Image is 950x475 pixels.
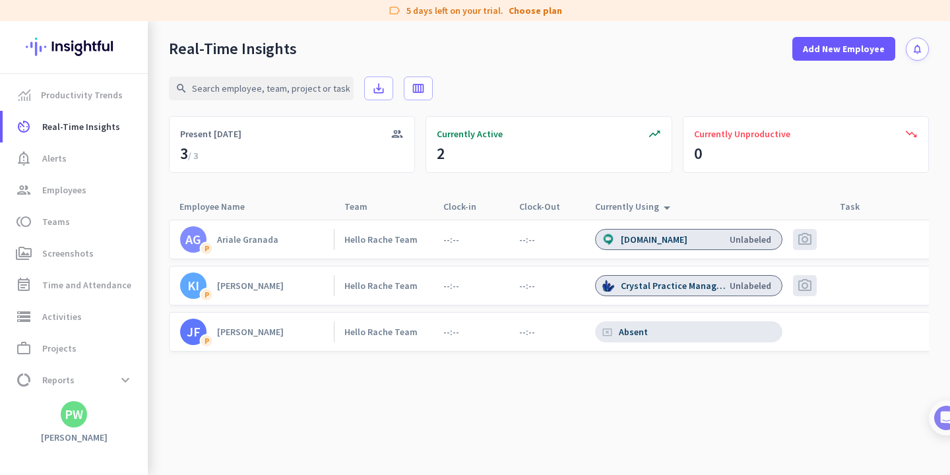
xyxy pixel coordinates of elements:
div: Ariale Granada [217,234,278,245]
a: data_usageReportsexpand_more [3,364,148,396]
div: Hello Rache Team [344,234,418,245]
span: Teams [42,214,70,230]
a: groupEmployees [3,174,148,206]
div: [PERSON_NAME] [217,326,284,338]
span: Currently Unproductive [694,127,790,141]
span: Currently Active [437,127,503,141]
i: storage [16,309,32,325]
a: settingsSettings [3,396,148,427]
div: P [200,241,214,255]
div: Employee Name [179,197,261,216]
div: Clock-Out [519,197,576,216]
a: menu-itemProductivity Trends [3,79,148,111]
div: Unlabeled [730,280,771,292]
span: Productivity Trends [41,87,123,103]
input: Search employee, team, project or task [169,77,354,100]
div: P [200,288,214,301]
div: Hello Rache Team [344,326,418,338]
i: group [16,182,32,198]
app-real-time-attendance-cell: --:-- [519,326,535,338]
i: notification_important [16,150,32,166]
i: save_alt [372,82,385,95]
div: Team [344,197,383,216]
div: AG [185,233,201,246]
button: go back [9,5,34,30]
div: Crystal Practice Management [621,280,730,292]
span: Employees [42,182,86,198]
span: Add New Employee [803,42,885,55]
a: AGPAriale Granada [180,226,334,253]
a: Hello Rache Team [344,326,433,338]
a: KIP[PERSON_NAME] [180,272,334,299]
i: trending_up [648,127,661,141]
button: notifications [906,38,929,61]
div: 2 [437,143,445,164]
i: group [391,127,404,141]
app-real-time-attendance-cell: --:-- [519,234,535,245]
img: e7ee4543fac5421d75a761a23880375673e120fc.png [602,234,614,245]
button: calendar_view_week [404,77,433,100]
app-real-time-attendance-cell: --:-- [443,326,459,338]
span: Activities [42,309,82,325]
app-real-time-attendance-cell: --:-- [519,280,535,292]
a: tollTeams [3,206,148,237]
div: 3 [180,143,198,164]
div: [PERSON_NAME] [217,280,284,292]
app-real-time-attendance-cell: --:-- [443,234,459,245]
a: Hello Rache Team [344,234,433,245]
img: menu-item [18,89,30,101]
div: Unlabeled [730,234,771,245]
span: Reports [42,372,75,388]
div: 0 [694,143,702,164]
div: Absent [619,326,650,338]
i: arrow_drop_up [659,200,675,216]
div: Task [840,197,875,216]
i: toll [16,214,32,230]
h1: Success! 🎉 [56,193,208,218]
div: PW [65,408,83,421]
button: save_alt [364,77,393,100]
i: trending_down [904,127,918,141]
span: Present [DATE] [180,127,241,141]
span: Real-Time Insights [42,119,120,135]
div: Close [232,6,255,30]
span: Screenshots [42,245,94,261]
i: notifications [912,44,923,55]
a: storageActivities [3,301,148,332]
div: Hello Rache Team [344,280,418,292]
div: [DOMAIN_NAME] [621,234,690,245]
i: data_usage [16,372,32,388]
a: perm_mediaScreenshots [3,237,148,269]
div: You completed the checklist! [56,218,208,234]
div: Real-Time Insights [169,39,297,59]
app-real-time-attendance-cell: --:-- [443,280,459,292]
span: Projects [42,340,77,356]
span: photo_camera [797,232,813,247]
div: KI [187,279,199,292]
div: Clock-in [443,197,492,216]
a: JFP[PERSON_NAME] [180,319,334,345]
div: Currently Using [595,197,675,216]
a: event_noteTime and Attendance [3,269,148,301]
div: P [200,334,214,348]
a: Hello Rache Team [344,280,433,292]
span: photo_camera [797,278,813,294]
button: Add New Employee [792,37,895,61]
a: notification_importantAlerts [3,142,148,174]
span: Time and Attendance [42,277,131,293]
i: av_timer [16,119,32,135]
button: Congratulations! [78,252,187,278]
i: search [175,82,187,94]
div: JF [187,325,201,338]
img: Insightful logo [26,21,122,73]
i: event_note [16,277,32,293]
span: / 3 [188,150,198,162]
i: cancel_presentation [602,327,612,337]
button: expand_more [113,368,137,392]
a: Choose plan [509,4,562,17]
i: label [388,4,401,17]
i: work_outline [16,340,32,356]
a: work_outlineProjects [3,332,148,364]
span: Alerts [42,150,67,166]
a: av_timerReal-Time Insights [3,111,148,142]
